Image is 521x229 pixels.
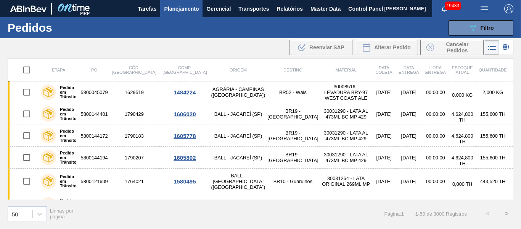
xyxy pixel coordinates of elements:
[373,81,396,103] td: [DATE]
[399,65,419,75] span: Data entrega
[415,211,467,217] span: 1 - 50 de 3000 Registros
[112,65,156,75] span: Cód. [GEOGRAPHIC_DATA]
[310,4,341,13] span: Master Data
[238,4,269,13] span: Transportes
[422,103,449,125] td: 00:00:00
[162,65,207,75] span: Comp. [GEOGRAPHIC_DATA]
[320,125,373,147] td: 30031290 - LATA AL 473ML BC MP 429
[109,194,159,216] td: 1812826
[266,147,319,169] td: BR19 - [GEOGRAPHIC_DATA]
[283,68,302,72] span: Destino
[80,147,109,169] td: 5800144194
[56,129,77,143] label: Pedido em Trânsito
[420,40,484,55] div: Cancelar Pedidos em Massa
[80,169,109,194] td: 5800121609
[449,20,513,36] button: Filtro
[499,40,513,55] div: Visão em Cards
[422,81,449,103] td: 00:00:00
[52,68,65,72] span: Etapa
[373,147,396,169] td: [DATE]
[161,89,209,96] div: 1484224
[56,107,77,121] label: Pedido em Trânsito
[476,169,510,194] td: 443,520 TH
[481,25,494,31] span: Filtro
[161,111,209,117] div: 1606020
[432,3,457,14] button: Notificações
[476,194,510,216] td: 443,520 TH
[10,5,47,12] img: TNhmsLtSVTkK8tSr43FrP2fwEKptu5GPRR3wAAAABJRU5ErkJggg==
[384,211,404,217] span: Página : 1
[161,178,209,185] div: 1580495
[91,68,97,72] span: PO
[396,147,422,169] td: [DATE]
[476,125,510,147] td: 155,600 TH
[373,169,396,194] td: [DATE]
[452,92,473,98] span: 0,000 KG
[164,4,199,13] span: Planejamento
[422,125,449,147] td: 00:00:00
[266,194,319,216] td: BR10 - Guarulhos
[109,81,159,103] td: 1629519
[12,211,18,217] div: 50
[396,194,422,216] td: [DATE]
[445,2,461,10] span: 19433
[80,125,109,147] td: 5800144172
[80,194,109,216] td: 5800163289
[109,103,159,125] td: 1790429
[355,40,418,55] div: Alterar Pedido
[109,125,159,147] td: 1790183
[210,125,267,147] td: BALL - JACAREÍ (SP)
[452,65,473,75] span: Estoque atual
[476,81,510,103] td: 2,000 KG
[266,81,319,103] td: BR52 - Wäls
[422,169,449,194] td: 00:00:00
[266,103,319,125] td: BR19 - [GEOGRAPHIC_DATA]
[266,125,319,147] td: BR19 - [GEOGRAPHIC_DATA]
[422,194,449,216] td: 00:00:00
[452,133,473,145] span: 4.624,800 TH
[374,44,411,50] span: Alterar Pedido
[348,4,383,13] span: Control Panel
[289,40,352,55] div: Reenviar SAP
[56,174,77,188] label: Pedido em Trânsito
[452,155,473,166] span: 4.624,800 TH
[452,111,473,123] span: 4.624,800 TH
[497,204,516,223] button: >
[480,4,489,13] img: userActions
[56,85,77,99] label: Pedido em Trânsito
[425,65,446,75] span: Hora Entrega
[422,147,449,169] td: 00:00:00
[210,169,267,194] td: BALL - [GEOGRAPHIC_DATA] ([GEOGRAPHIC_DATA])
[452,181,472,187] span: 0,000 TH
[373,194,396,216] td: [DATE]
[320,103,373,125] td: 30031290 - LATA AL 473ML BC MP 429
[277,4,302,13] span: Relatórios
[320,81,373,103] td: 30008516 - LEVADURA BRY-97 WEST COAST ALE
[56,198,77,212] label: Pedido em Trânsito
[56,151,77,164] label: Pedido em Trânsito
[161,133,209,139] div: 1605778
[485,40,499,55] div: Visão em Lista
[478,204,497,223] button: <
[504,4,513,13] img: Logout
[476,103,510,125] td: 155,600 TH
[396,81,422,103] td: [DATE]
[161,154,209,161] div: 1605802
[396,169,422,194] td: [DATE]
[210,81,267,103] td: AGRÁRIA - CAMPINAS ([GEOGRAPHIC_DATA])
[479,68,507,72] span: Quantidade
[376,65,392,75] span: Data coleta
[210,103,267,125] td: BALL - JACAREÍ (SP)
[396,103,422,125] td: [DATE]
[230,68,247,72] span: Origem
[476,147,510,169] td: 155,600 TH
[373,125,396,147] td: [DATE]
[210,194,267,216] td: BALL - FRUTAL (MG)
[109,169,159,194] td: 1764021
[80,81,109,103] td: 5800045079
[320,194,373,216] td: 30031264 - LATA ORIGINAL 269ML MP
[437,41,478,54] span: Cancelar Pedidos
[396,125,422,147] td: [DATE]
